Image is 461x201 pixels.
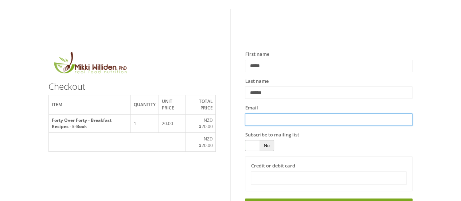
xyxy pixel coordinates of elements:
[186,95,216,114] th: Total price
[48,114,130,133] th: Forty Over Forty - Breakfast Recipes - E-Book
[255,175,402,181] iframe: Secure card payment input frame
[245,104,258,112] label: Email
[159,114,185,133] td: 20.00
[245,51,269,58] label: First name
[130,95,159,114] th: Quantity
[251,162,295,170] label: Credit or debit card
[48,82,216,91] h3: Checkout
[259,140,274,151] span: No
[186,133,216,151] td: NZD $20.00
[159,95,185,114] th: Unit price
[186,114,216,133] td: NZD $20.00
[245,131,299,139] label: Subscribe to mailing list
[245,78,268,85] label: Last name
[48,95,130,114] th: Item
[130,114,159,133] td: 1
[48,51,132,78] img: MikkiLogoMain.png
